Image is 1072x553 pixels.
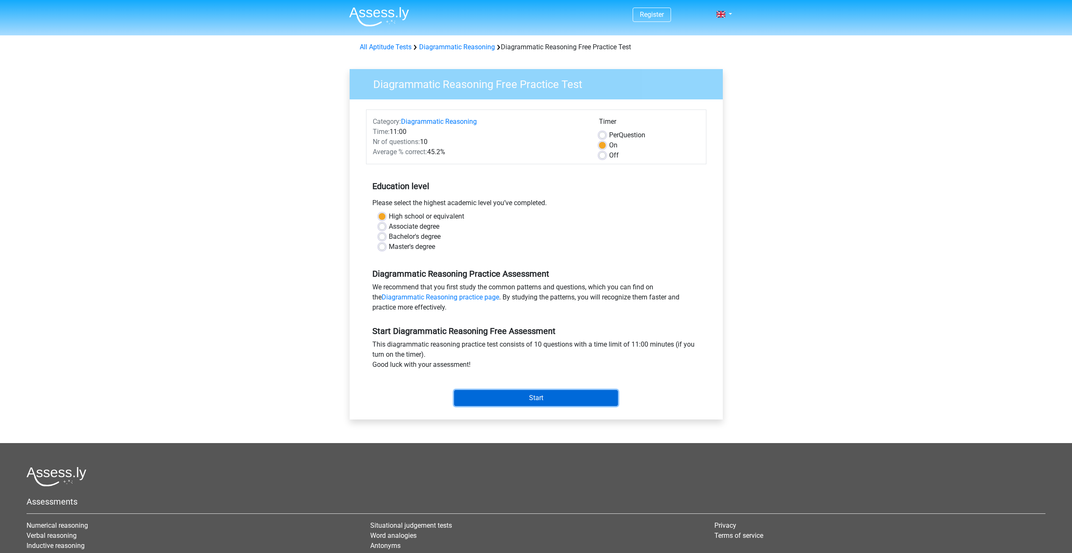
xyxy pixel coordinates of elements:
[373,118,401,126] span: Category:
[389,232,441,242] label: Bachelor's degree
[370,532,417,540] a: Word analogies
[366,127,593,137] div: 11:00
[373,128,390,136] span: Time:
[366,282,706,316] div: We recommend that you first study the common patterns and questions, which you can find on the . ...
[609,131,619,139] span: Per
[27,542,85,550] a: Inductive reasoning
[27,532,77,540] a: Verbal reasoning
[372,326,700,336] h5: Start Diagrammatic Reasoning Free Assessment
[363,75,716,91] h3: Diagrammatic Reasoning Free Practice Test
[370,542,401,550] a: Antonyms
[640,11,664,19] a: Register
[373,138,420,146] span: Nr of questions:
[609,150,619,160] label: Off
[27,521,88,529] a: Numerical reasoning
[454,390,618,406] input: Start
[389,211,464,222] label: High school or equivalent
[27,497,1045,507] h5: Assessments
[360,43,412,51] a: All Aptitude Tests
[366,198,706,211] div: Please select the highest academic level you’ve completed.
[389,242,435,252] label: Master's degree
[366,339,706,373] div: This diagrammatic reasoning practice test consists of 10 questions with a time limit of 11:00 min...
[714,532,763,540] a: Terms of service
[373,148,427,156] span: Average % correct:
[356,42,716,52] div: Diagrammatic Reasoning Free Practice Test
[599,117,700,130] div: Timer
[714,521,736,529] a: Privacy
[382,293,499,301] a: Diagrammatic Reasoning practice page
[370,521,452,529] a: Situational judgement tests
[389,222,439,232] label: Associate degree
[419,43,495,51] a: Diagrammatic Reasoning
[609,130,645,140] label: Question
[349,7,409,27] img: Assessly
[372,269,700,279] h5: Diagrammatic Reasoning Practice Assessment
[366,147,593,157] div: 45.2%
[401,118,477,126] a: Diagrammatic Reasoning
[366,137,593,147] div: 10
[27,467,86,486] img: Assessly logo
[609,140,618,150] label: On
[372,178,700,195] h5: Education level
